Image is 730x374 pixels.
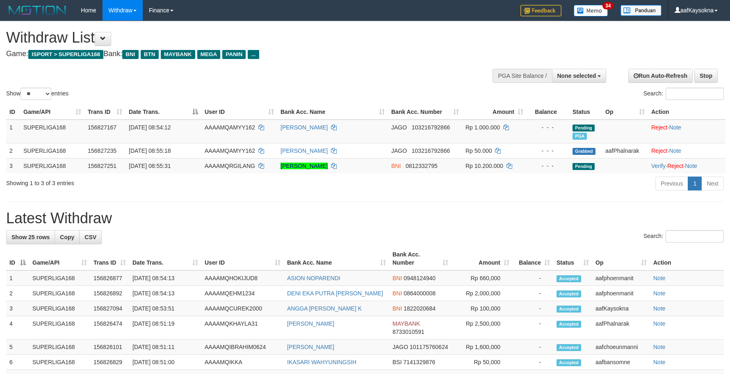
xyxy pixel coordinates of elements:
th: Balance: activate to sort column ascending [513,247,553,270]
td: AAAAMQHOKIJUD8 [201,270,284,286]
span: BSI [392,359,402,365]
a: Show 25 rows [6,230,55,244]
div: - - - [530,162,566,170]
td: [DATE] 08:51:19 [129,316,201,340]
a: Note [685,163,697,169]
span: Copy 103216792866 to clipboard [412,124,450,131]
a: Note [653,305,666,312]
th: User ID: activate to sort column ascending [201,247,284,270]
td: SUPERLIGA168 [29,301,90,316]
a: Reject [651,147,668,154]
th: ID [6,104,20,120]
span: 34 [602,2,614,9]
td: AAAAMQIBRAHIM0624 [201,340,284,355]
th: Status [569,104,602,120]
span: Copy 8733010591 to clipboard [392,329,424,335]
span: BNI [391,163,401,169]
img: panduan.png [620,5,662,16]
a: Note [653,359,666,365]
td: 6 [6,355,29,370]
a: [PERSON_NAME] [287,320,334,327]
span: ... [248,50,259,59]
span: Accepted [557,275,581,282]
th: Date Trans.: activate to sort column descending [125,104,201,120]
a: Reject [651,124,668,131]
label: Search: [643,88,724,100]
div: PGA Site Balance / [493,69,552,83]
td: aafchoeunmanni [592,340,650,355]
td: 156826474 [90,316,129,340]
a: Note [653,320,666,327]
a: Previous [655,177,688,190]
span: JAGO [391,124,407,131]
td: aafPhalnarak [602,143,648,158]
a: 1 [688,177,702,190]
td: 1 [6,270,29,286]
th: User ID: activate to sort column ascending [201,104,277,120]
span: Pending [573,125,595,131]
span: BNI [122,50,138,59]
span: Copy 101175760624 to clipboard [410,344,448,350]
span: Show 25 rows [11,234,50,240]
td: Rp 1,600,000 [452,340,513,355]
span: 156827235 [88,147,116,154]
span: Accepted [557,359,581,366]
span: Copy 0812332795 to clipboard [406,163,438,169]
th: Bank Acc. Name: activate to sort column ascending [277,104,388,120]
span: MAYBANK [392,320,420,327]
img: Feedback.jpg [520,5,561,16]
td: Rp 660,000 [452,270,513,286]
td: aafPhalnarak [592,316,650,340]
td: - [513,316,553,340]
a: Run Auto-Refresh [628,69,693,83]
a: ASION NOPARENDI [287,275,340,281]
th: Amount: activate to sort column ascending [452,247,513,270]
td: - [513,270,553,286]
a: Stop [694,69,718,83]
span: Copy 0864000008 to clipboard [404,290,436,297]
th: Op: activate to sort column ascending [592,247,650,270]
td: 3 [6,158,20,173]
a: Copy [55,230,80,244]
span: Copy 103216792866 to clipboard [412,147,450,154]
td: 2 [6,286,29,301]
span: Marked by aafchoeunmanni [573,133,587,140]
label: Show entries [6,88,68,100]
span: Rp 50.000 [465,147,492,154]
span: Copy 7141329876 to clipboard [403,359,435,365]
img: Button%20Memo.svg [574,5,608,16]
a: DENI EKA PUTRA [PERSON_NAME] [287,290,383,297]
td: · · [648,158,725,173]
span: Accepted [557,321,581,328]
td: - [513,286,553,301]
span: MEGA [197,50,221,59]
span: Copy [60,234,74,240]
td: aafphoenmanit [592,270,650,286]
td: [DATE] 08:54:13 [129,270,201,286]
a: Note [669,147,682,154]
a: Reject [667,163,684,169]
td: 156826877 [90,270,129,286]
td: · [648,143,725,158]
td: Rp 2,000,000 [452,286,513,301]
span: JAGO [392,344,408,350]
td: SUPERLIGA168 [20,120,84,143]
td: [DATE] 08:54:13 [129,286,201,301]
span: BNI [392,275,402,281]
th: Balance [527,104,569,120]
img: MOTION_logo.png [6,4,68,16]
th: Action [648,104,725,120]
span: 156827251 [88,163,116,169]
a: [PERSON_NAME] [281,147,328,154]
td: SUPERLIGA168 [20,158,84,173]
td: aafKaysokna [592,301,650,316]
td: SUPERLIGA168 [29,340,90,355]
span: CSV [84,234,96,240]
span: [DATE] 08:55:31 [129,163,171,169]
h1: Withdraw List [6,29,479,46]
td: - [513,355,553,370]
td: AAAAMQIKKA [201,355,284,370]
td: · [648,120,725,143]
td: Rp 50,000 [452,355,513,370]
span: Accepted [557,344,581,351]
